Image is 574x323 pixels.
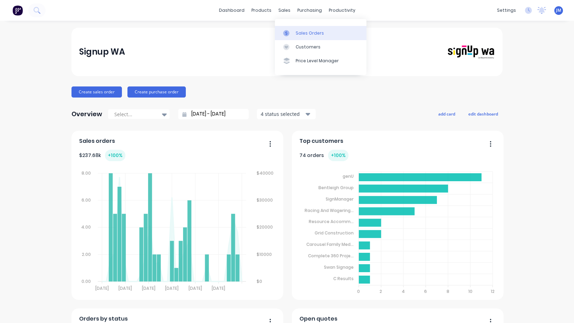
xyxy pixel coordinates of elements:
div: 74 orders [299,150,348,161]
tspan: 4 [402,288,405,294]
button: 4 status selected [257,109,316,119]
div: 4 status selected [261,110,304,118]
tspan: 2 [380,288,382,294]
span: JM [556,7,561,13]
tspan: 2.00 [82,251,91,257]
tspan: [DATE] [165,285,179,291]
tspan: 10 [468,288,472,294]
tspan: Grid Construction [315,230,354,236]
button: Create sales order [71,86,122,98]
a: Price Level Manager [275,54,366,68]
div: Signup WA [79,45,125,59]
tspan: Swan Signage [324,264,354,270]
tspan: [DATE] [212,285,225,291]
tspan: 0.00 [82,278,91,284]
tspan: $10000 [257,251,272,257]
div: products [248,5,275,16]
tspan: 8 [447,288,449,294]
tspan: Resource Accomm... [309,219,354,224]
div: + 100 % [105,150,125,161]
button: Create purchase order [127,86,186,98]
tspan: 8.00 [82,170,91,176]
tspan: 6.00 [82,197,91,203]
tspan: $20000 [257,224,273,230]
div: productivity [325,5,359,16]
div: $ 237.68k [79,150,125,161]
span: Sales orders [79,137,115,145]
tspan: Racing And Wagering... [305,207,354,213]
div: purchasing [294,5,325,16]
tspan: $0 [257,278,262,284]
tspan: genU [343,173,354,179]
span: Open quotes [299,315,337,323]
div: Customers [296,44,321,50]
tspan: 6 [424,288,427,294]
tspan: [DATE] [189,285,202,291]
tspan: 0 [357,288,360,294]
tspan: [DATE] [118,285,132,291]
tspan: 4.00 [81,224,91,230]
a: Sales Orders [275,26,366,40]
tspan: SignManager [326,196,354,202]
div: sales [275,5,294,16]
div: Price Level Manager [296,58,339,64]
a: dashboard [216,5,248,16]
div: Overview [71,107,102,121]
div: Sales Orders [296,30,324,36]
tspan: [DATE] [95,285,108,291]
tspan: Bentleigh Group [318,185,354,191]
tspan: $30000 [257,197,273,203]
a: Customers [275,40,366,54]
button: add card [434,109,460,118]
tspan: $40000 [257,170,274,176]
span: Orders by status [79,315,128,323]
tspan: 12 [491,288,495,294]
span: Top customers [299,137,343,145]
img: Factory [12,5,23,16]
tspan: Complete 360 Proje... [308,253,354,259]
div: + 100 % [328,150,348,161]
tspan: [DATE] [142,285,155,291]
tspan: Carousel Family Med... [306,241,354,247]
div: settings [494,5,519,16]
button: edit dashboard [464,109,503,118]
tspan: C Results [333,276,354,282]
img: Signup WA [447,45,495,59]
